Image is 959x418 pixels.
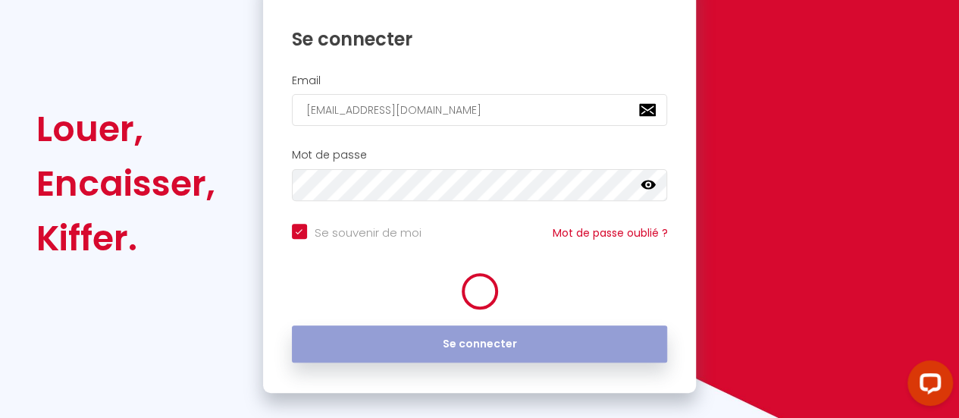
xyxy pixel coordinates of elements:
div: Encaisser, [36,156,215,211]
div: Louer, [36,102,215,156]
h2: Mot de passe [292,149,668,162]
button: Se connecter [292,325,668,363]
h2: Email [292,74,668,87]
iframe: LiveChat chat widget [895,354,959,418]
h1: Se connecter [292,27,668,51]
a: Mot de passe oublié ? [552,225,667,240]
div: Kiffer. [36,211,215,266]
input: Ton Email [292,94,668,126]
